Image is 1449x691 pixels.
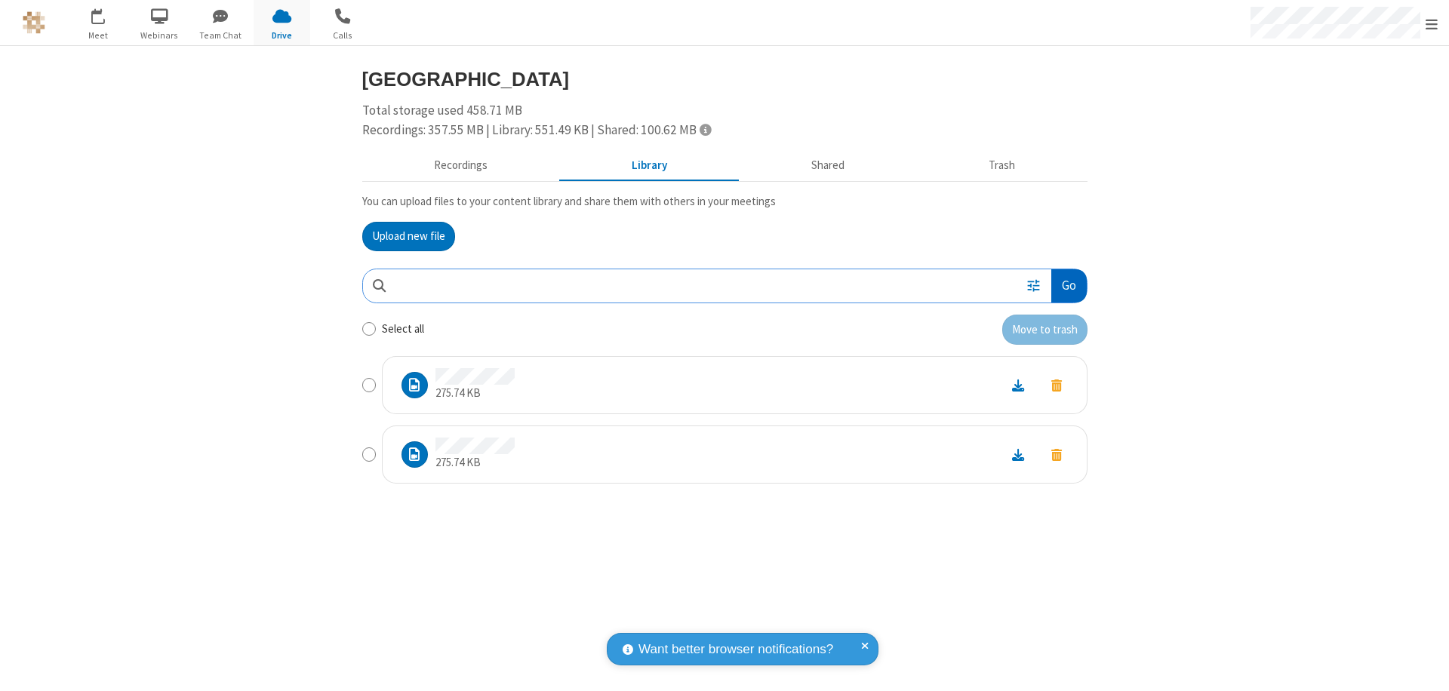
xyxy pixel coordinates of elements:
button: Content library [560,152,740,180]
span: Totals displayed include files that have been moved to the trash. [700,123,711,136]
span: Meet [70,29,127,42]
div: 1 [102,8,112,20]
div: Total storage used 458.71 MB [362,101,1088,140]
div: Recordings: 357.55 MB | Library: 551.49 KB | Shared: 100.62 MB [362,121,1088,140]
span: Want better browser notifications? [638,640,833,659]
button: Move to trash [1038,375,1075,395]
button: Move to trash [1002,315,1088,345]
iframe: Chat [1411,652,1438,680]
a: Download file [998,446,1038,463]
span: Team Chat [192,29,249,42]
span: Drive [254,29,310,42]
button: Upload new file [362,222,455,252]
p: 275.74 KB [435,385,515,402]
button: Shared during meetings [740,152,917,180]
img: QA Selenium DO NOT DELETE OR CHANGE [23,11,45,34]
label: Select all [382,321,424,338]
button: Move to trash [1038,444,1075,465]
h3: [GEOGRAPHIC_DATA] [362,69,1088,90]
p: You can upload files to your content library and share them with others in your meetings [362,193,1088,210]
button: Go [1051,269,1086,303]
p: 275.74 KB [435,454,515,471]
a: Download file [998,376,1038,394]
span: Webinars [131,29,188,42]
span: Calls [315,29,371,42]
button: Recorded meetings [362,152,560,180]
button: Trash [917,152,1088,180]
